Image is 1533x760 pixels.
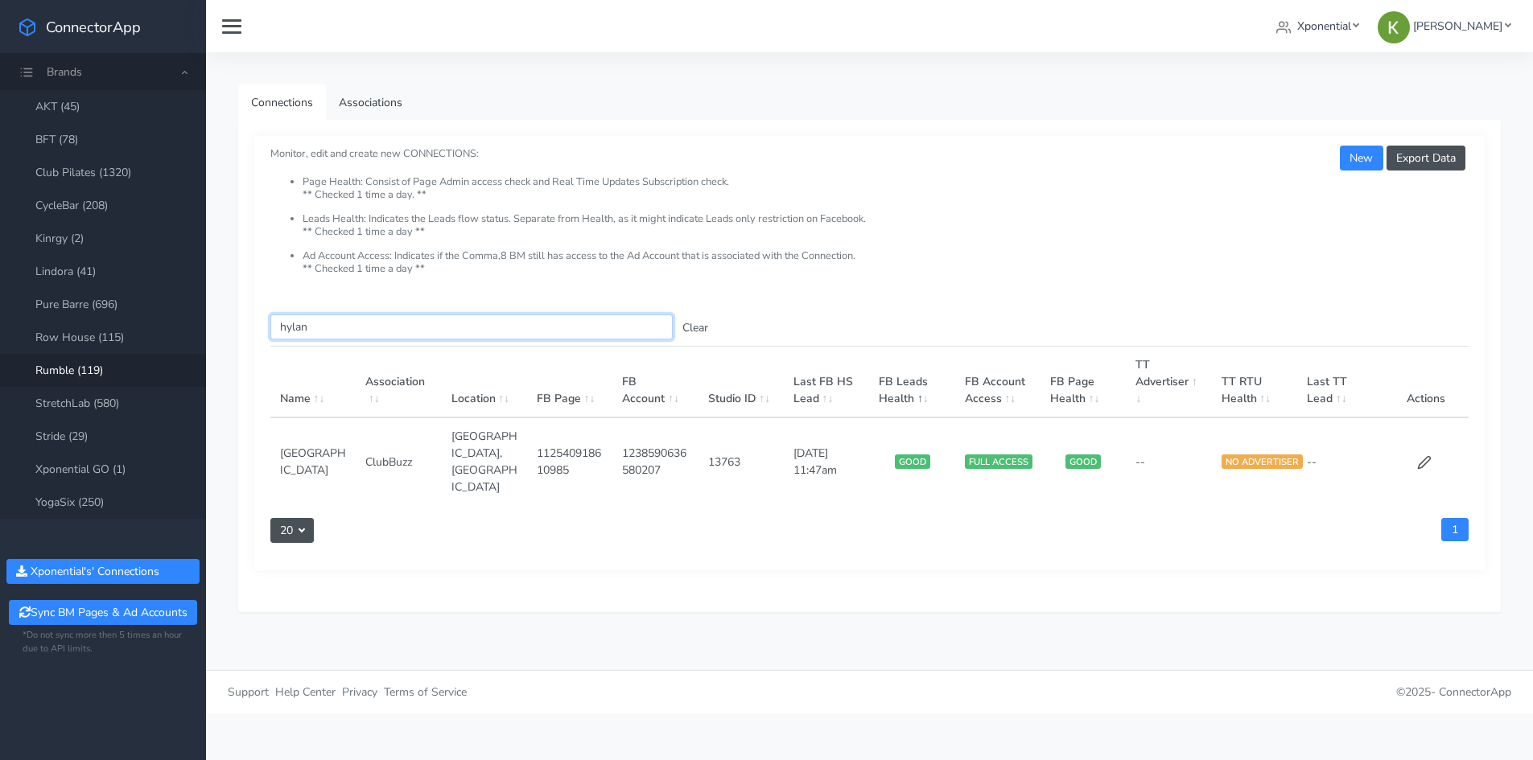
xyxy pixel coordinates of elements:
[1297,417,1383,505] td: --
[275,684,336,700] span: Help Center
[1126,347,1211,418] th: TT Advertiser
[270,314,673,339] input: enter text you want to search
[612,417,698,505] td: 1238590636580207
[699,417,784,505] td: 13763
[1126,417,1211,505] td: --
[228,684,269,700] span: Support
[1041,347,1126,418] th: FB Page Health
[882,684,1512,700] p: © 2025 -
[1378,11,1410,43] img: Kristine Lee
[612,347,698,418] th: FB Account
[1270,11,1366,41] a: Xponential
[784,347,869,418] th: Last FB HS Lead
[326,84,415,121] a: Associations
[1340,146,1383,170] button: New
[699,347,784,418] th: Studio ID
[384,684,467,700] span: Terms of Service
[442,417,527,505] td: [GEOGRAPHIC_DATA],[GEOGRAPHIC_DATA]
[1413,18,1502,34] span: [PERSON_NAME]
[1439,684,1511,700] span: ConnectorApp
[1065,454,1101,469] span: GOOD
[527,347,612,418] th: FB Page
[442,347,527,418] th: Location
[6,559,200,584] button: Xponential's' Connections
[527,417,612,505] td: 112540918610985
[1387,146,1465,170] button: Export Data
[1297,347,1383,418] th: Last TT Lead
[46,17,141,37] span: ConnectorApp
[270,417,356,505] td: [GEOGRAPHIC_DATA]
[303,176,1469,213] li: Page Health: Consist of Page Admin access check and Real Time Updates Subscription check. ** Chec...
[270,134,1469,275] small: Monitor, edit and create new CONNECTIONS:
[23,629,183,656] small: *Do not sync more then 5 times an hour due to API limits.
[1297,18,1351,34] span: Xponential
[303,213,1469,250] li: Leads Health: Indicates the Leads flow status. Separate from Health, as it might indicate Leads o...
[965,454,1032,469] span: FULL ACCESS
[1212,347,1297,418] th: TT RTU Health
[673,315,718,340] button: Clear
[895,454,930,469] span: GOOD
[303,250,1469,275] li: Ad Account Access: Indicates if the Comma,8 BM still has access to the Ad Account that is associa...
[1383,347,1469,418] th: Actions
[238,84,326,121] a: Connections
[1371,11,1517,41] a: [PERSON_NAME]
[356,347,441,418] th: Association
[342,684,377,700] span: Privacy
[784,417,869,505] td: [DATE] 11:47am
[356,417,441,505] td: ClubBuzz
[955,347,1041,418] th: FB Account Access
[1222,454,1303,469] span: NO ADVERTISER
[1441,518,1469,541] a: 1
[270,518,314,543] button: 20
[9,600,196,625] button: Sync BM Pages & Ad Accounts
[47,64,82,80] span: Brands
[270,347,356,418] th: Name
[869,347,954,418] th: FB Leads Health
